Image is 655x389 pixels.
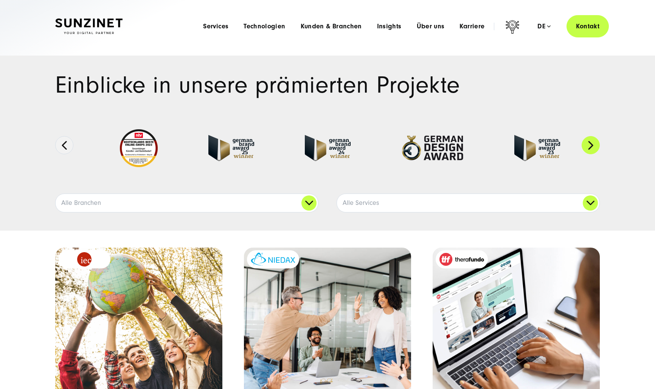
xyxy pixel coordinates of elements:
img: therafundo_10-2024_logo_2c [439,253,484,266]
a: Kunden & Branchen [301,23,362,30]
a: Karriere [459,23,484,30]
a: Alle Branchen [56,194,318,212]
a: Über uns [417,23,445,30]
img: SUNZINET Full Service Digital Agentur [55,19,123,34]
div: de [537,23,551,30]
img: logo_IEC [77,252,92,267]
a: Services [203,23,228,30]
button: Next [582,136,600,154]
img: niedax-logo [251,253,295,266]
img: German-Brand-Award - fullservice digital agentur SUNZINET [305,135,351,161]
img: German Brand Award winner 2025 - Full Service Digital Agentur SUNZINET [208,135,254,161]
img: Deutschlands beste Online Shops 2023 - boesner - Kunde - SUNZINET [120,129,158,167]
a: Kontakt [567,15,609,37]
a: Insights [377,23,402,30]
a: Technologien [244,23,285,30]
img: German-Design-Award - fullservice digital agentur SUNZINET [401,135,464,161]
a: Alle Services [337,194,599,212]
button: Previous [55,136,73,154]
h1: Einblicke in unsere prämierten Projekte [55,74,600,97]
img: German Brand Award 2023 Winner - fullservice digital agentur SUNZINET [514,135,560,161]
